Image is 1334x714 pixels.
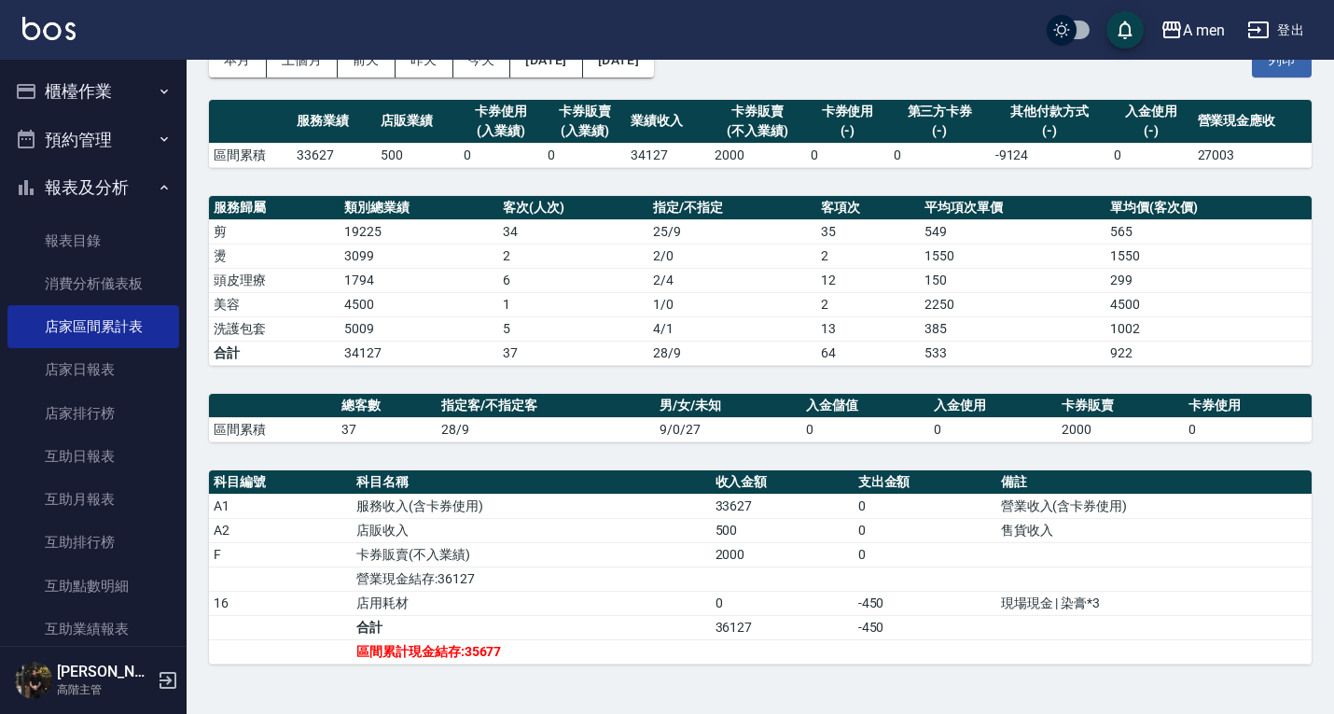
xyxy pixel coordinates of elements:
[1184,417,1312,441] td: 0
[209,268,340,292] td: 頭皮理療
[894,121,985,141] div: (-)
[996,591,1312,615] td: 現場現金 | 染膏*3
[7,219,179,262] a: 報表目錄
[811,121,884,141] div: (-)
[816,341,919,365] td: 64
[854,494,996,518] td: 0
[648,219,816,244] td: 25 / 9
[711,542,854,567] td: 2000
[1193,100,1313,144] th: 營業現金應收
[1105,292,1312,316] td: 4500
[1252,43,1312,77] button: 列印
[1193,143,1313,167] td: 27003
[1114,121,1188,141] div: (-)
[340,341,498,365] td: 34127
[209,143,292,167] td: 區間累積
[854,518,996,542] td: 0
[209,494,352,518] td: A1
[209,316,340,341] td: 洗護包套
[1105,316,1312,341] td: 1002
[340,244,498,268] td: 3099
[352,542,710,567] td: 卡券販賣(不入業績)
[801,417,929,441] td: 0
[7,305,179,348] a: 店家區間累計表
[1109,143,1192,167] td: 0
[7,67,179,116] button: 櫃檯作業
[548,121,621,141] div: (入業績)
[7,348,179,391] a: 店家日報表
[920,219,1106,244] td: 549
[816,316,919,341] td: 13
[396,43,453,77] button: 昨天
[209,518,352,542] td: A2
[338,43,396,77] button: 前天
[1057,417,1185,441] td: 2000
[1105,196,1312,220] th: 單均價(客次價)
[7,478,179,521] a: 互助月報表
[655,394,801,418] th: 男/女/未知
[209,341,340,365] td: 合計
[920,268,1106,292] td: 150
[340,219,498,244] td: 19225
[209,219,340,244] td: 剪
[920,341,1106,365] td: 533
[1153,11,1232,49] button: A men
[920,316,1106,341] td: 385
[437,417,655,441] td: 28/9
[648,292,816,316] td: 1 / 0
[7,435,179,478] a: 互助日報表
[648,268,816,292] td: 2 / 4
[811,102,884,121] div: 卡券使用
[854,615,996,639] td: -450
[209,100,1312,168] table: a dense table
[996,470,1312,495] th: 備註
[1114,102,1188,121] div: 入金使用
[498,341,648,365] td: 37
[996,518,1312,542] td: 售貨收入
[453,43,511,77] button: 今天
[57,681,152,698] p: 高階主管
[352,567,710,591] td: 營業現金結存:36127
[854,591,996,615] td: -450
[15,662,52,699] img: Person
[920,196,1106,220] th: 平均項次單價
[711,518,854,542] td: 500
[1240,13,1312,48] button: 登出
[995,102,1105,121] div: 其他付款方式
[352,494,710,518] td: 服務收入(含卡券使用)
[894,102,985,121] div: 第三方卡券
[209,43,267,77] button: 本月
[498,196,648,220] th: 客次(人次)
[711,615,854,639] td: 36127
[626,143,709,167] td: 34127
[854,470,996,495] th: 支出金額
[464,121,537,141] div: (入業績)
[7,163,179,212] button: 報表及分析
[816,244,919,268] td: 2
[209,542,352,567] td: F
[340,292,498,316] td: 4500
[498,268,648,292] td: 6
[57,663,152,681] h5: [PERSON_NAME]
[889,143,990,167] td: 0
[816,292,919,316] td: 2
[543,143,626,167] td: 0
[711,470,854,495] th: 收入金額
[1105,244,1312,268] td: 1550
[376,143,459,167] td: 500
[209,394,1312,442] table: a dense table
[337,417,438,441] td: 37
[498,316,648,341] td: 5
[801,394,929,418] th: 入金儲值
[340,268,498,292] td: 1794
[209,591,352,615] td: 16
[7,565,179,608] a: 互助點數明細
[711,591,854,615] td: 0
[816,196,919,220] th: 客項次
[7,116,179,164] button: 預約管理
[1106,11,1144,49] button: save
[626,100,709,144] th: 業績收入
[648,341,816,365] td: 28/9
[710,143,806,167] td: 2000
[920,244,1106,268] td: 1550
